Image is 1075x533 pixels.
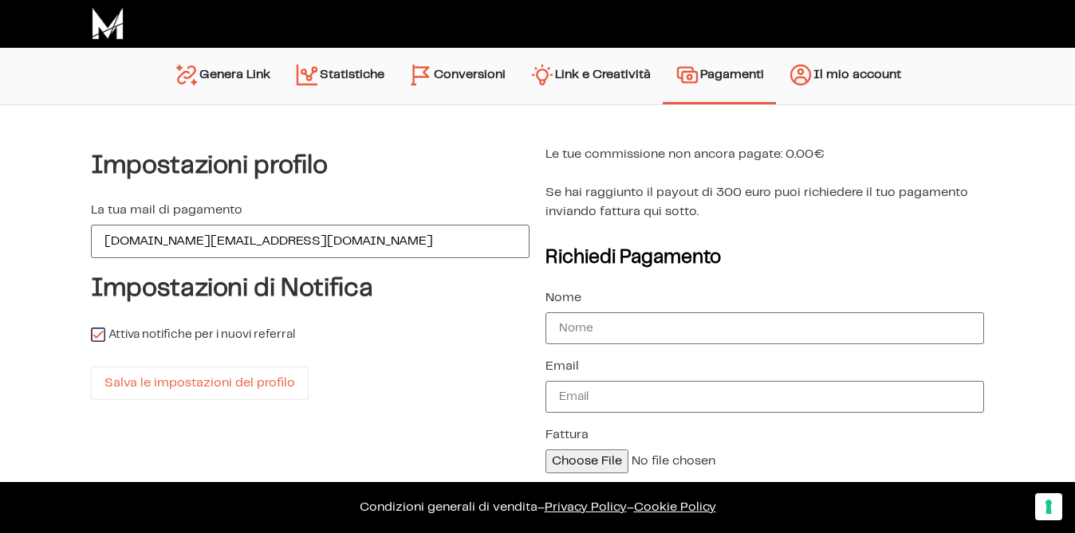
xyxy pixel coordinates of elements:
[776,56,913,96] a: Il mio account
[282,56,396,96] a: Statistiche
[360,501,537,513] a: Condizioni generali di vendita
[162,48,913,104] nav: Menu principale
[174,62,199,88] img: generate-link.svg
[13,471,61,519] iframe: Customerly Messenger Launcher
[545,292,581,304] label: Nome
[91,151,530,180] h4: Impostazioni profilo
[91,366,309,400] input: Salva le impostazioni del profilo
[91,204,242,217] label: La tua mail di pagamento
[545,429,589,441] label: Fattura
[545,381,984,413] input: Email
[545,360,579,373] label: Email
[634,501,716,513] span: Cookie Policy
[530,62,555,88] img: creativity.svg
[162,56,282,96] a: Genera Link
[91,327,295,343] label: Attiva notifiche per i nuovi referral
[294,62,320,88] img: stats.svg
[663,56,776,94] a: Pagamenti
[545,249,984,268] h2: Richiedi Pagamento
[396,56,518,96] a: Conversioni
[545,312,984,344] input: Nome
[1035,493,1062,520] button: Le tue preferenze relative al consenso per le tecnologie di tracciamento
[788,62,813,88] img: account.svg
[518,56,663,96] a: Link e Creatività
[91,274,530,303] h4: Impostazioni di Notifica
[545,501,627,513] a: Privacy Policy
[545,145,984,221] p: Le tue commissione non ancora pagate: 0.00€ Se hai raggiunto il payout di 300 euro puoi richieder...
[408,62,434,88] img: conversion-2.svg
[16,498,1059,517] p: – –
[675,62,700,88] img: payments.svg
